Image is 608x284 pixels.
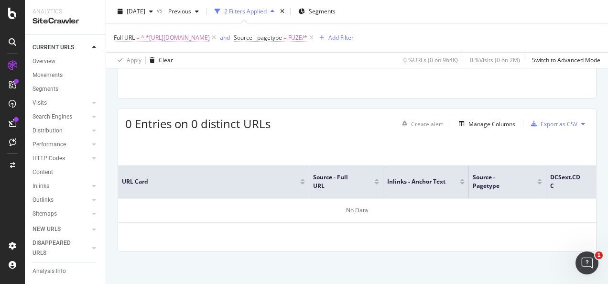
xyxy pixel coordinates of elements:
span: Previous [164,7,191,15]
button: Segments [294,4,339,19]
div: Inlinks [33,181,49,191]
span: Source - pagetype [473,173,523,190]
a: Inlinks [33,181,89,191]
span: 1 [595,251,603,259]
div: Segments [33,84,58,94]
div: Content [33,167,53,177]
a: Analysis Info [33,266,99,276]
div: Movements [33,70,63,80]
a: NEW URLS [33,224,89,234]
a: Performance [33,140,89,150]
div: Add Filter [328,33,354,42]
div: Export as CSV [541,120,577,128]
span: FUZE/* [288,31,307,44]
button: Create alert [398,116,443,131]
a: CURRENT URLS [33,43,89,53]
div: Switch to Advanced Mode [532,56,600,64]
button: Manage Columns [455,118,515,130]
button: Switch to Advanced Mode [528,53,600,68]
a: Visits [33,98,89,108]
div: No Data [118,198,596,223]
span: 2025 Oct. 5th [127,7,145,15]
span: Source - Full URL [313,173,360,190]
div: Analytics [33,8,98,16]
button: Previous [164,4,203,19]
div: Sitemaps [33,209,57,219]
span: Full URL [114,33,135,42]
div: Apply [127,56,141,64]
div: Clear [159,56,173,64]
span: Inlinks - Anchor Text [387,177,445,186]
a: HTTP Codes [33,153,89,164]
div: 2 Filters Applied [224,7,267,15]
a: Distribution [33,126,89,136]
span: Segments [309,7,336,15]
span: DCSext.CDC [550,173,583,190]
iframe: Intercom live chat [575,251,598,274]
div: Analysis Info [33,266,66,276]
div: Performance [33,140,66,150]
div: Distribution [33,126,63,136]
div: times [278,7,286,16]
a: Search Engines [33,112,89,122]
a: Movements [33,70,99,80]
span: vs [157,6,164,14]
div: HTTP Codes [33,153,65,164]
div: DISAPPEARED URLS [33,238,81,258]
a: Sitemaps [33,209,89,219]
div: Search Engines [33,112,72,122]
a: Overview [33,56,99,66]
div: Create alert [411,120,443,128]
div: Outlinks [33,195,54,205]
button: Clear [146,53,173,68]
a: DISAPPEARED URLS [33,238,89,258]
div: SiteCrawler [33,16,98,27]
button: and [220,33,230,42]
span: URL Card [122,177,298,186]
span: ^.*[URL][DOMAIN_NAME] [141,31,210,44]
button: [DATE] [114,4,157,19]
span: Source - pagetype [234,33,282,42]
button: Apply [114,53,141,68]
a: Content [33,167,99,177]
span: 0 Entries on 0 distinct URLs [125,116,271,131]
div: Visits [33,98,47,108]
div: Manage Columns [468,120,515,128]
div: CURRENT URLS [33,43,74,53]
div: 0 % URLs ( 0 on 964K ) [403,56,458,64]
span: = [136,33,140,42]
span: = [283,33,287,42]
button: Add Filter [315,32,354,44]
a: Outlinks [33,195,89,205]
div: 0 % Visits ( 0 on 2M ) [470,56,520,64]
button: 2 Filters Applied [211,4,278,19]
a: Segments [33,84,99,94]
div: NEW URLS [33,224,61,234]
button: Export as CSV [527,116,577,131]
div: Overview [33,56,55,66]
